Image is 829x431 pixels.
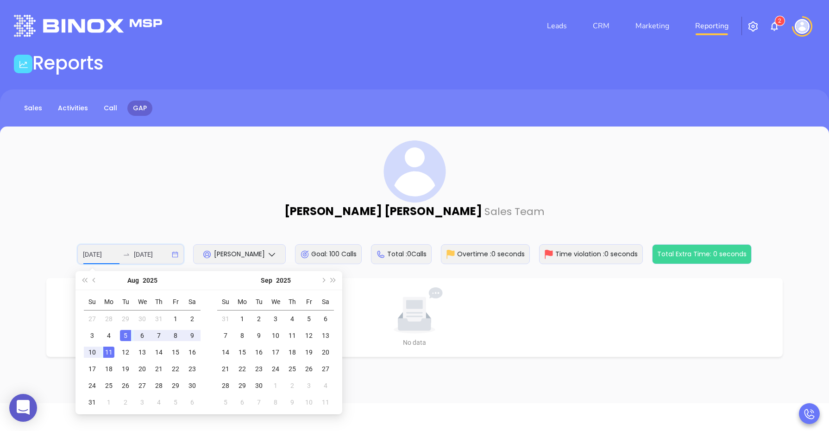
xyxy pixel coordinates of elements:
td: 2025-08-22 [167,361,184,377]
div: 30 [137,313,148,324]
th: Th [284,294,301,311]
div: 16 [187,347,198,358]
div: 10 [303,397,314,408]
th: Sa [317,294,334,311]
div: 23 [187,363,198,374]
div: 15 [170,347,181,358]
td: 2025-10-03 [301,377,317,394]
td: 2025-08-28 [151,377,167,394]
th: We [134,294,151,311]
td: 2025-09-22 [234,361,251,377]
div: 5 [303,313,314,324]
div: 8 [270,397,281,408]
a: GAP [127,101,152,116]
div: 15 [237,347,248,358]
td: 2025-07-27 [84,311,100,328]
div: 26 [120,380,131,391]
td: 2025-08-08 [167,327,184,344]
th: Tu [117,294,134,311]
button: Choose a month [261,271,272,290]
button: Next month (PageDown) [318,271,328,290]
div: 13 [137,347,148,358]
div: 22 [237,363,248,374]
td: 2025-08-09 [184,327,201,344]
div: 19 [303,347,314,358]
td: 2025-08-10 [84,344,100,361]
button: Choose a month [127,271,139,290]
div: 13 [320,330,331,341]
div: 1 [103,397,114,408]
td: 2025-08-18 [100,361,117,377]
img: iconNotification [769,21,780,32]
div: 17 [270,347,281,358]
td: 2025-09-06 [184,394,201,411]
img: Overtime [446,250,455,259]
th: Th [151,294,167,311]
div: 2 [187,313,198,324]
td: 2025-09-23 [251,361,267,377]
div: 7 [153,330,164,341]
td: 2025-07-30 [134,311,151,328]
button: Previous month (PageUp) [89,271,100,290]
td: 2025-09-01 [234,311,251,328]
td: 2025-07-28 [100,311,117,328]
td: 2025-09-01 [100,394,117,411]
td: 2025-09-04 [151,394,167,411]
div: 22 [170,363,181,374]
a: CRM [589,17,613,35]
sup: 2 [775,16,785,25]
th: Sa [184,294,201,311]
div: 9 [253,330,264,341]
div: Time violation : 0 seconds [539,244,643,264]
button: Last year (Control + left) [79,271,89,290]
td: 2025-09-18 [284,344,301,361]
td: 2025-10-07 [251,394,267,411]
td: 2025-10-08 [267,394,284,411]
td: 2025-09-16 [251,344,267,361]
div: 18 [103,363,114,374]
td: 2025-09-20 [317,344,334,361]
div: 21 [220,363,231,374]
td: 2025-09-05 [301,311,317,328]
div: 1 [270,380,281,391]
div: 10 [87,347,98,358]
td: 2025-09-03 [134,394,151,411]
td: 2025-08-19 [117,361,134,377]
div: Goal: 100 Calls [295,244,362,264]
td: 2025-09-26 [301,361,317,377]
td: 2025-08-03 [84,327,100,344]
td: 2025-08-27 [134,377,151,394]
div: 25 [103,380,114,391]
div: 6 [187,397,198,408]
td: 2025-09-24 [267,361,284,377]
div: 6 [137,330,148,341]
td: 2025-08-24 [84,377,100,394]
th: Mo [100,294,117,311]
a: Reporting [691,17,732,35]
td: 2025-08-29 [167,377,184,394]
th: Mo [234,294,251,311]
td: 2025-08-16 [184,344,201,361]
img: user [795,19,810,34]
div: 25 [287,363,298,374]
td: 2025-08-17 [84,361,100,377]
a: Activities [52,101,94,116]
div: 12 [303,330,314,341]
div: 27 [320,363,331,374]
td: 2025-08-02 [184,311,201,328]
div: 7 [220,330,231,341]
div: 24 [270,363,281,374]
div: 27 [87,313,98,324]
div: 24 [87,380,98,391]
td: 2025-08-21 [151,361,167,377]
td: 2025-08-25 [100,377,117,394]
td: 2025-08-06 [134,327,151,344]
div: 9 [187,330,198,341]
td: 2025-09-09 [251,327,267,344]
span: 2 [778,18,781,24]
div: 31 [153,313,164,324]
td: 2025-09-05 [167,394,184,411]
td: 2025-10-06 [234,394,251,411]
img: TimeViolation [544,250,553,259]
div: 2 [287,380,298,391]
